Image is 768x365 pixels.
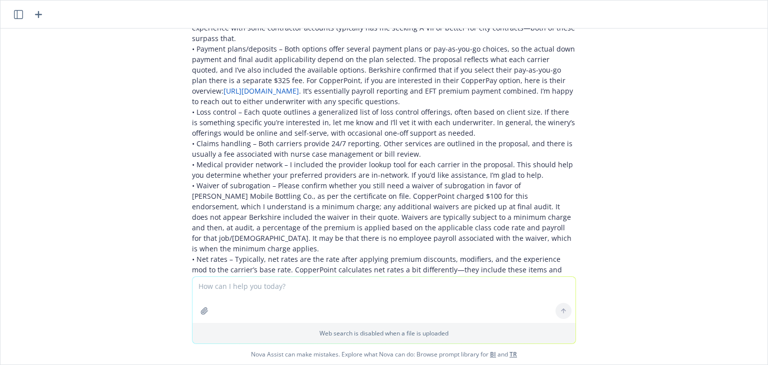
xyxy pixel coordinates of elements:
a: BI [490,350,496,358]
span: Nova Assist can make mistakes. Explore what Nova can do: Browse prompt library for and [4,344,763,364]
p: • A.M. Best rating – Both carriers have ratings of A or better. Berkshire edges out CopperPoint s... [192,2,576,348]
a: TR [509,350,517,358]
a: [URL][DOMAIN_NAME] [223,86,299,96]
p: Web search is disabled when a file is uploaded [198,329,569,337]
